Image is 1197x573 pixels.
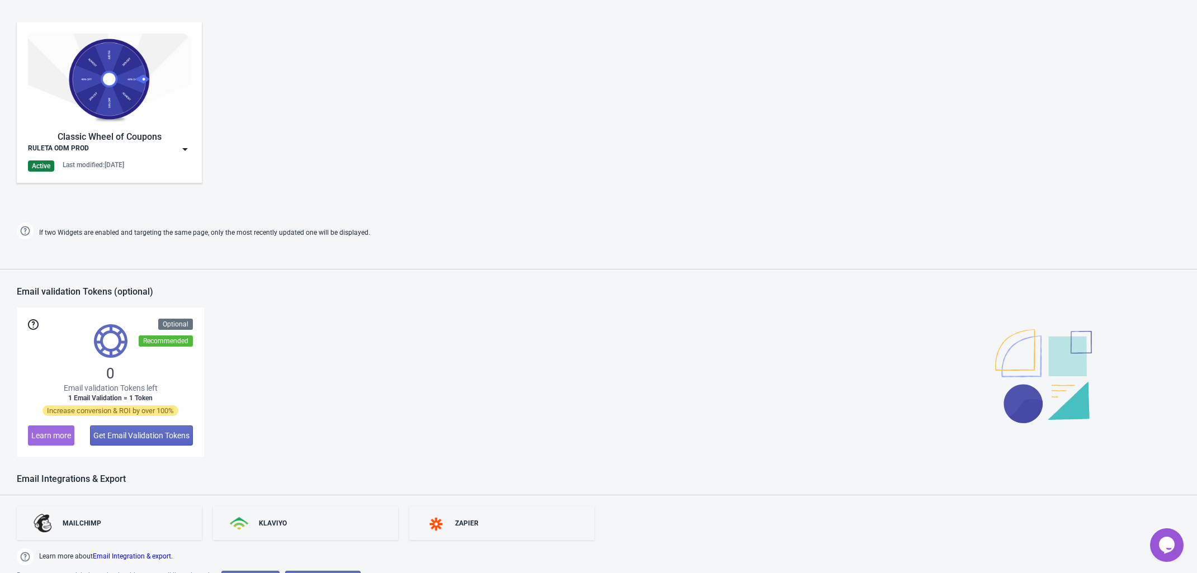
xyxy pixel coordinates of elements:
span: Learn more about . [39,551,173,565]
a: Email Integration & export [93,552,171,560]
span: 1 Email Validation = 1 Token [68,394,153,402]
img: help.png [17,222,34,239]
button: Learn more [28,425,74,446]
img: help.png [17,548,34,565]
span: 0 [106,364,115,382]
div: KLAVIYO [259,519,287,528]
img: mailchimp.png [34,514,54,533]
span: Increase conversion & ROI by over 100% [42,405,178,416]
img: klaviyo.png [230,517,250,530]
span: If two Widgets are enabled and targeting the same page, only the most recently updated one will b... [39,224,370,242]
img: tokens.svg [94,324,127,358]
div: Recommended [139,335,193,347]
div: Classic Wheel of Coupons [28,130,191,144]
span: Learn more [31,431,71,440]
div: Active [28,160,54,172]
img: classic_game.jpg [28,34,191,125]
button: Get Email Validation Tokens [90,425,193,446]
img: illustration.svg [995,329,1092,423]
img: dropdown.png [179,144,191,155]
img: zapier.svg [426,518,446,531]
div: MAILCHIMP [63,519,101,528]
div: Optional [158,319,193,330]
div: ZAPIER [455,519,479,528]
span: Email validation Tokens left [64,382,158,394]
div: RULETA ODM PROD [28,144,89,155]
div: Last modified: [DATE] [63,160,124,169]
iframe: chat widget [1150,528,1186,562]
span: Get Email Validation Tokens [93,431,190,440]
